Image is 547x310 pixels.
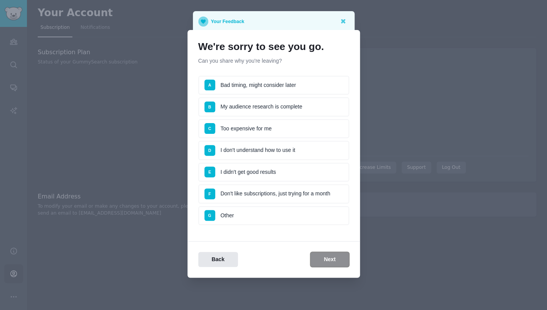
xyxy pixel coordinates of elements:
[208,213,211,218] span: G
[208,105,211,109] span: B
[208,126,211,131] span: C
[208,192,211,196] span: F
[208,170,211,174] span: E
[208,148,211,153] span: D
[211,17,244,27] p: Your Feedback
[198,252,238,267] button: Back
[198,57,349,65] p: Can you share why you're leaving?
[198,41,349,53] h1: We're sorry to see you go.
[208,83,211,87] span: A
